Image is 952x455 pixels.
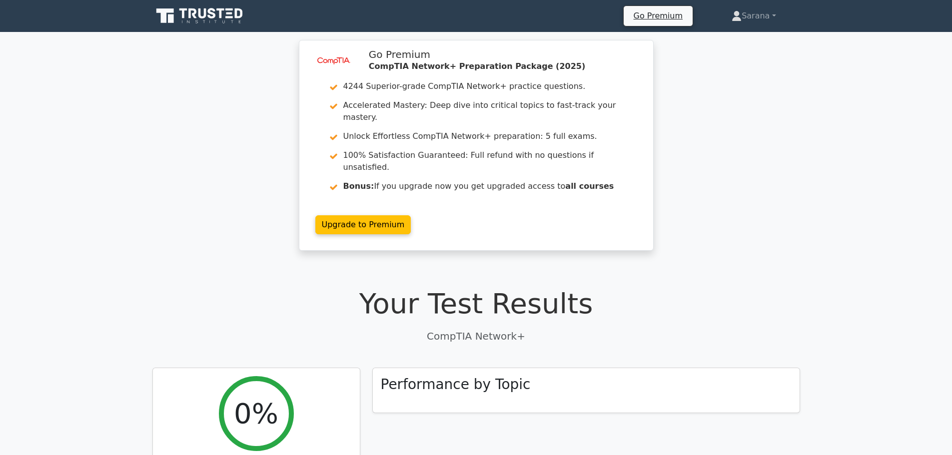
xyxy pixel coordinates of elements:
p: CompTIA Network+ [152,329,800,344]
h2: 0% [234,397,278,430]
h3: Performance by Topic [381,376,531,393]
a: Sarana [708,6,800,26]
h1: Your Test Results [152,287,800,320]
a: Upgrade to Premium [315,215,411,234]
a: Go Premium [628,9,689,22]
